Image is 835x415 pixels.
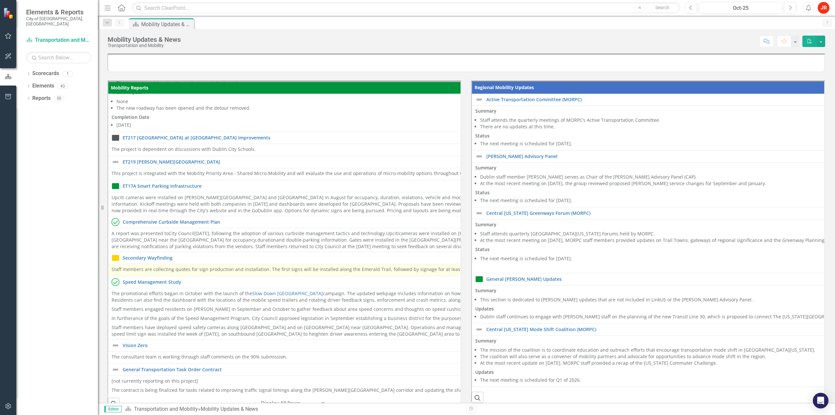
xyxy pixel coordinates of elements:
[112,89,142,95] strong: Traffic Impact
[475,287,496,294] strong: Summary
[475,189,490,196] strong: Status
[475,326,483,333] img: Not Defined
[123,343,826,348] a: Vision Zero
[108,228,829,252] td: Double-Click to Edit
[112,158,119,166] img: Not Defined
[475,369,494,375] strong: Updates
[26,8,91,16] span: Elements & Reports
[112,278,119,286] img: Completed
[108,339,829,351] td: Double-Click to Edit Right Click for Context Menu
[26,52,91,63] input: Search Below...
[123,279,826,284] a: Speed Management Study
[134,406,198,412] a: Transportation and Mobility
[112,290,826,305] p: The promotional efforts began in October with the launch of the campaign. The updated webpage inc...
[475,96,483,104] img: Not Defined
[475,108,496,114] strong: Summary
[112,324,825,337] span: A blinker speed limit sign was installed the week of [DATE], on southbound [GEOGRAPHIC_DATA] to h...
[276,237,519,243] span: and double-parking information. Gates were installed in the [GEOGRAPHIC_DATA][PERSON_NAME]. The g...
[112,194,826,214] p: Upciti cameras were installed on [PERSON_NAME][GEOGRAPHIC_DATA] and [GEOGRAPHIC_DATA] in August f...
[112,342,119,349] img: Not Defined
[701,4,780,12] div: Oct-25
[112,378,826,386] p: [not currently reporting on this project]
[112,170,826,177] p: This project is integrated with the Mobility Priority Area - Shared Micro-Mobility and will evalu...
[475,246,490,252] strong: Status
[646,3,678,12] button: Search
[475,209,483,217] img: Not Defined
[104,406,122,412] span: Editor
[125,406,462,413] div: »
[132,2,680,14] input: Search ClearPoint...
[112,266,826,273] p: Staff members are collecting quotes for sign production and installation. The first signs will be...
[475,338,496,344] strong: Summary
[112,354,826,360] p: The consultant team is working through staff comments on the 90% submission.
[475,165,496,171] strong: Summary
[123,255,826,260] a: Secondary Wayfinding
[108,168,829,180] td: Double-Click to Edit
[112,254,119,262] img: Near Target
[475,152,483,160] img: Not Defined
[108,351,829,363] td: Double-Click to Edit
[112,386,826,393] p: The contract is being finalized for tasks related to improving traffic signal timings along the [...
[32,82,54,90] a: Elements
[655,5,669,10] span: Search
[818,2,829,14] button: JR
[112,182,119,190] img: On Target
[57,83,68,89] div: 43
[112,134,119,142] img: Not Started
[178,230,194,236] span: Council
[108,276,829,288] td: Double-Click to Edit Right Click for Context Menu
[108,264,829,276] td: Double-Click to Edit
[32,95,51,102] a: Reports
[108,144,829,156] td: Double-Click to Edit
[112,323,826,337] p: Staff members have deployed speed safety cameras along [GEOGRAPHIC_DATA] and on [GEOGRAPHIC_DATA]...
[112,314,826,323] p: In furtherance of the goals of the Speed Management Program, City Council approved legislation in...
[108,36,181,43] div: Mobility Updates & News
[32,70,59,77] a: Scorecards
[108,192,829,216] td: Double-Click to Edit
[108,363,829,375] td: Double-Click to Edit Right Click for Context Menu
[108,216,829,228] td: Double-Click to Edit Right Click for Context Menu
[813,393,828,408] div: Open Intercom Messenger
[123,135,826,140] a: ET217 [GEOGRAPHIC_DATA] at [GEOGRAPHIC_DATA] Improvements
[475,221,496,228] strong: Summary
[399,230,726,236] span: cameras were installed on [PERSON_NAME] and North High streets for occupancy, duration, violation...
[257,237,276,243] span: duration
[112,237,818,249] span: and Dublin Police are receiving notifications of parking violations from the vendors. Staff membe...
[108,375,829,395] td: Double-Click to Edit
[108,180,829,192] td: Double-Click to Edit Right Click for Context Menu
[116,122,826,128] li: [DATE]
[141,20,192,28] div: Mobility Updates & News
[108,156,829,168] td: Double-Click to Edit Right Click for Context Menu
[108,43,181,48] div: Transportation and Mobility
[123,219,826,224] a: Comprehensive Curbside Management Plan
[475,133,490,139] strong: Status
[108,252,829,264] td: Double-Click to Edit Right Click for Context Menu
[26,16,91,27] small: City of [GEOGRAPHIC_DATA], [GEOGRAPHIC_DATA]
[112,146,826,152] p: The project is dependent on discussions with Dublin City Schools.
[123,367,826,372] a: General Transportation Task Order Contract
[112,114,149,120] strong: Completion Date
[123,184,826,188] a: ET17A Smart Parking Infrastructure
[699,2,782,14] button: Oct-25
[26,37,91,44] a: Transportation and Mobility
[169,230,177,236] span: City
[116,98,826,105] li: None
[108,288,829,339] td: Double-Click to Edit
[62,71,73,76] div: 1
[201,406,258,412] div: Mobility Updates & News
[475,306,494,312] strong: Updates
[108,132,829,144] td: Double-Click to Edit Right Click for Context Menu
[123,159,826,164] a: ET219 [PERSON_NAME][GEOGRAPHIC_DATA]
[3,8,15,19] img: ClearPoint Strategy
[475,275,483,283] img: On Target
[252,290,323,296] a: Slow Down [GEOGRAPHIC_DATA]
[112,218,119,226] img: Completed
[194,230,386,236] span: [DATE], following the adoption of various curbside management tactics and technology.
[54,96,64,101] div: 50
[112,230,797,243] span: pucks were also installed on [GEOGRAPHIC_DATA] near the [GEOGRAPHIC_DATA] for occupancy,
[112,230,169,236] span: A report was presented to
[112,366,119,374] img: Not Defined
[116,105,826,111] li: The new roadway has been opened and the detour removed.
[112,305,826,314] p: Staff members engaged residents on [PERSON_NAME] in September and October to gather feedback abou...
